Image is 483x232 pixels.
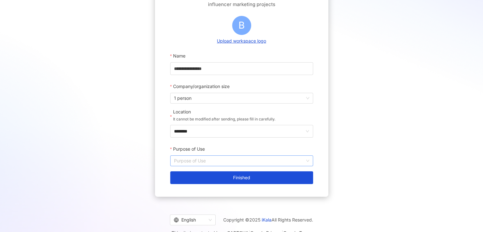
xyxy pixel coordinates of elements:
label: Purpose of Use [170,143,209,155]
span: Finished [233,175,250,180]
a: iKala [262,217,272,222]
span: B [238,18,245,33]
p: It cannot be modified after sending, please fill in carefully. [173,116,275,122]
span: down [305,129,309,133]
input: Name [170,62,313,75]
div: English [174,215,206,225]
span: Copyright © 2025 All Rights Reserved. [223,216,313,224]
label: Name [170,50,190,62]
div: Location [173,109,275,115]
button: Finished [170,171,313,184]
label: Company/organization size [170,80,234,93]
span: 1 person [174,93,309,103]
button: Upload workspace logo [215,38,268,44]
